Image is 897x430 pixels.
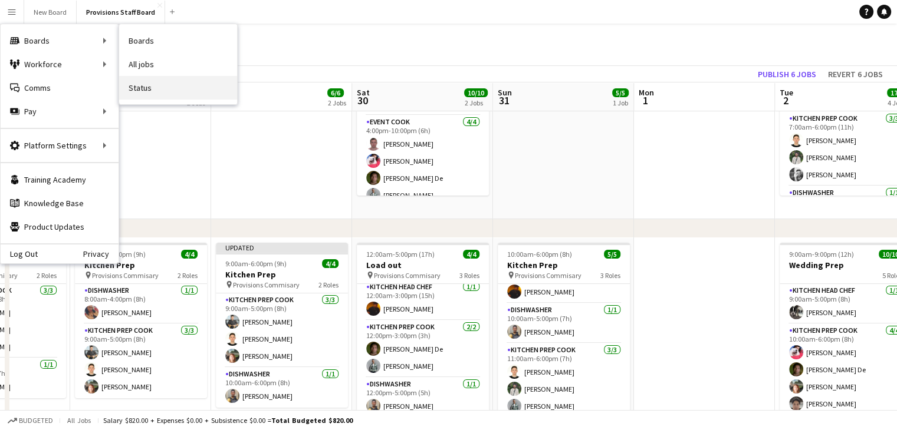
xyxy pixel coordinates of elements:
[498,260,630,270] h3: Kitchen Prep
[498,243,630,417] app-job-card: 10:00am-6:00pm (8h)5/5Kitchen Prep Provisions Commisary3 RolesKitchen Head Chef1/110:00am-4:00pm ...
[327,88,344,97] span: 6/6
[357,243,489,417] app-job-card: 12:00am-5:00pm (17h)4/4Load out Provisions Commisary3 RolesKitchen Head Chef1/112:00am-3:00pm (15...
[753,67,821,82] button: Publish 6 jobs
[639,87,654,98] span: Mon
[823,67,888,82] button: Revert 6 jobs
[604,250,620,259] span: 5/5
[357,378,489,418] app-card-role: Dishwasher1/112:00pm-5:00pm (5h)[PERSON_NAME]
[1,76,119,100] a: Comms
[216,368,348,408] app-card-role: Dishwasher1/110:00am-6:00pm (8h)[PERSON_NAME]
[507,250,572,259] span: 10:00am-6:00pm (8h)
[612,88,629,97] span: 5/5
[103,416,353,425] div: Salary $820.00 + Expenses $0.00 + Subsistence $0.00 =
[1,100,119,123] div: Pay
[119,29,237,52] a: Boards
[1,52,119,76] div: Workforce
[75,324,207,398] app-card-role: Kitchen Prep Cook3/39:00am-5:00pm (8h)[PERSON_NAME][PERSON_NAME][PERSON_NAME]
[77,1,165,24] button: Provisions Staff Board
[216,243,348,408] app-job-card: Updated9:00am-6:00pm (9h)4/4Kitchen Prep Provisions Commisary2 RolesKitchen Prep Cook3/39:00am-5:...
[1,249,38,259] a: Log Out
[225,259,287,268] span: 9:00am-6:00pm (9h)
[464,88,488,97] span: 10/10
[459,271,479,280] span: 3 Roles
[355,94,370,107] span: 30
[92,271,159,280] span: Provisions Commisary
[357,115,489,207] app-card-role: Event Cook4/44:00pm-10:00pm (6h)[PERSON_NAME][PERSON_NAME][PERSON_NAME] De[PERSON_NAME]
[65,416,93,425] span: All jobs
[328,98,346,107] div: 2 Jobs
[271,416,353,425] span: Total Budgeted $820.00
[498,303,630,343] app-card-role: Dishwasher1/110:00am-5:00pm (7h)[PERSON_NAME]
[216,293,348,368] app-card-role: Kitchen Prep Cook3/39:00am-5:00pm (8h)[PERSON_NAME][PERSON_NAME][PERSON_NAME]
[496,94,512,107] span: 31
[1,191,119,215] a: Knowledge Base
[233,280,300,289] span: Provisions Commisary
[1,168,119,191] a: Training Academy
[463,250,479,259] span: 4/4
[357,320,489,378] app-card-role: Kitchen Prep Cook2/212:00pm-3:00pm (3h)[PERSON_NAME] De[PERSON_NAME]
[1,134,119,157] div: Platform Settings
[374,271,441,280] span: Provisions Commisary
[465,98,487,107] div: 2 Jobs
[637,94,654,107] span: 1
[181,250,198,259] span: 4/4
[515,271,581,280] span: Provisions Commisary
[357,260,489,270] h3: Load out
[6,414,55,427] button: Budgeted
[357,280,489,320] app-card-role: Kitchen Head Chef1/112:00am-3:00pm (15h)[PERSON_NAME]
[780,87,793,98] span: Tue
[600,271,620,280] span: 3 Roles
[216,269,348,280] h3: Kitchen Prep
[778,94,793,107] span: 2
[83,249,119,259] a: Privacy
[498,343,630,418] app-card-role: Kitchen Prep Cook3/311:00am-6:00pm (7h)[PERSON_NAME][PERSON_NAME][PERSON_NAME]
[322,259,339,268] span: 4/4
[216,243,348,252] div: Updated
[119,76,237,100] a: Status
[357,87,370,98] span: Sat
[75,243,207,398] app-job-card: 8:00am-5:00pm (9h)4/4Kitchen Prep Provisions Commisary2 RolesDishwasher1/18:00am-4:00pm (8h)[PERS...
[613,98,628,107] div: 1 Job
[498,87,512,98] span: Sun
[366,250,435,259] span: 12:00am-5:00pm (17h)
[789,250,854,259] span: 9:00am-9:00pm (12h)
[1,29,119,52] div: Boards
[119,52,237,76] a: All jobs
[24,1,77,24] button: New Board
[19,416,53,425] span: Budgeted
[1,215,119,239] a: Product Updates
[75,284,207,324] app-card-role: Dishwasher1/18:00am-4:00pm (8h)[PERSON_NAME]
[37,271,57,280] span: 2 Roles
[178,271,198,280] span: 2 Roles
[318,280,339,289] span: 2 Roles
[75,260,207,270] h3: Kitchen Prep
